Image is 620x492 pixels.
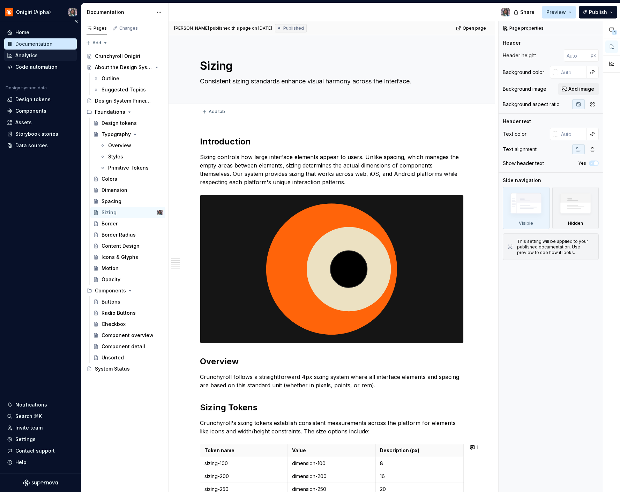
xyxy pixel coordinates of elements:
[477,445,478,450] span: 1
[90,274,165,285] a: Opacity
[199,76,462,87] textarea: Consistent sizing standards enhance visual harmony across the interface.
[174,25,209,31] span: [PERSON_NAME]
[503,101,560,108] div: Background aspect ratio
[90,218,165,229] a: Border
[102,321,126,328] div: Checkbox
[90,73,165,84] a: Outline
[579,6,617,18] button: Publish
[578,161,586,166] label: Yes
[95,109,125,115] div: Foundations
[90,207,165,218] a: SizingSusan Lin
[200,419,464,435] p: Crunchyroll's sizing tokens establish consistent measurements across the platform for elements li...
[102,75,119,82] div: Outline
[517,239,594,255] div: This setting will be applied to your published documentation. Use preview to see how it looks.
[102,131,131,138] div: Typography
[4,140,77,151] a: Data sources
[519,221,533,226] div: Visible
[4,128,77,140] a: Storybook stories
[84,62,165,73] a: About the Design System
[102,276,120,283] div: Opacity
[68,8,77,16] img: Susan Lin
[87,25,107,31] div: Pages
[97,151,165,162] a: Styles
[4,399,77,410] button: Notifications
[200,402,257,412] commenthighlight: Sizing Tokens
[15,436,36,443] div: Settings
[102,231,136,238] div: Border Radius
[15,459,27,466] div: Help
[4,117,77,128] a: Assets
[558,83,599,95] button: Add image
[84,363,165,374] a: System Status
[15,424,43,431] div: Invite team
[90,240,165,252] a: Content Design
[102,254,138,261] div: Icons & Glyphs
[87,9,153,16] div: Documentation
[520,9,535,16] span: Share
[90,319,165,330] a: Checkbox
[558,66,587,79] input: Auto
[84,106,165,118] div: Foundations
[84,38,110,48] button: Add
[4,94,77,105] a: Design tokens
[97,162,165,173] a: Primitive Tokens
[84,95,165,106] a: Design System Principles
[4,434,77,445] a: Settings
[15,119,32,126] div: Assets
[204,473,284,480] p: sizing-200
[380,473,459,480] p: 16
[503,39,521,46] div: Header
[84,285,165,296] div: Components
[108,164,149,171] div: Primitive Tokens
[612,30,617,35] span: 1
[15,52,38,59] div: Analytics
[4,445,77,456] button: Contact support
[90,252,165,263] a: Icons & Glyphs
[200,153,464,186] p: Sizing controls how large interface elements appear to users. Unlike spacing, which manages the e...
[90,341,165,352] a: Component detail
[380,447,459,454] p: Description (px)
[568,85,594,92] span: Add image
[95,64,152,71] div: About the Design System
[90,263,165,274] a: Motion
[463,25,486,31] span: Open page
[90,296,165,307] a: Buttons
[95,287,126,294] div: Components
[90,229,165,240] a: Border Radius
[200,136,464,147] h2: Introduction
[84,51,165,62] a: Crunchyroll Onigiri
[199,58,462,74] textarea: Sizing
[92,40,101,46] span: Add
[102,354,124,361] div: Unsorted
[209,109,225,114] span: Add tab
[4,27,77,38] a: Home
[292,473,371,480] p: dimension-200
[503,131,526,137] div: Text color
[102,187,127,194] div: Dimension
[200,107,228,117] button: Add tab
[15,413,42,420] div: Search ⌘K
[102,310,136,316] div: Radio Buttons
[200,373,464,389] p: Crunchyroll follows a straightforward 4px sizing system where all interface elements and spacing ...
[119,25,138,31] div: Changes
[90,173,165,185] a: Colors
[568,221,583,226] div: Hidden
[90,307,165,319] a: Radio Buttons
[90,185,165,196] a: Dimension
[108,142,131,149] div: Overview
[503,118,531,125] div: Header text
[503,69,544,76] div: Background color
[15,142,48,149] div: Data sources
[102,209,117,216] div: Sizing
[102,86,146,93] div: Suggested Topics
[108,153,123,160] div: Styles
[95,365,130,372] div: System Status
[503,52,536,59] div: Header height
[23,479,58,486] svg: Supernova Logo
[102,120,137,127] div: Design tokens
[90,196,165,207] a: Spacing
[510,6,539,18] button: Share
[90,118,165,129] a: Design tokens
[503,177,541,184] div: Side navigation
